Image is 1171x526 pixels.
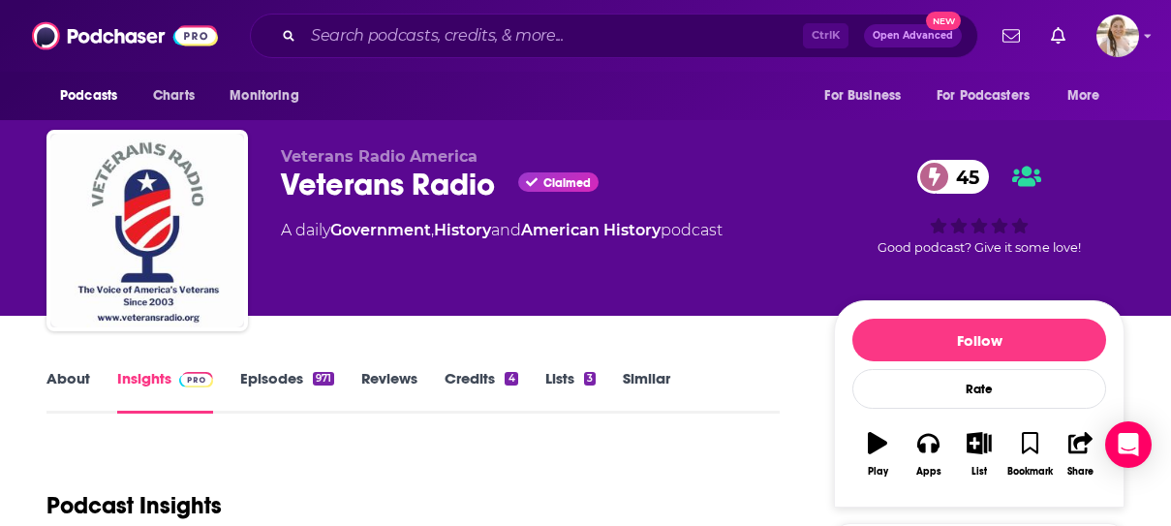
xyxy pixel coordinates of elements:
button: open menu [1054,77,1125,114]
button: Apps [903,419,953,489]
a: 45 [917,160,989,194]
button: open menu [216,77,324,114]
span: For Podcasters [937,82,1030,109]
span: More [1067,82,1100,109]
button: open menu [924,77,1058,114]
a: InsightsPodchaser Pro [117,369,213,414]
span: Claimed [543,178,591,188]
a: Reviews [361,369,417,414]
div: 971 [313,372,334,386]
a: Charts [140,77,206,114]
a: Episodes971 [240,369,334,414]
input: Search podcasts, credits, & more... [303,20,803,51]
span: Good podcast? Give it some love! [878,240,1081,255]
img: User Profile [1096,15,1139,57]
div: 4 [505,372,517,386]
button: open menu [811,77,925,114]
img: Veterans Radio [50,134,244,327]
span: Charts [153,82,195,109]
div: Search podcasts, credits, & more... [250,14,978,58]
div: A daily podcast [281,219,723,242]
div: Bookmark [1007,466,1053,478]
span: Podcasts [60,82,117,109]
a: Show notifications dropdown [995,19,1028,52]
span: 45 [937,160,989,194]
a: History [434,221,491,239]
button: open menu [46,77,142,114]
div: Open Intercom Messenger [1105,421,1152,468]
div: Apps [916,466,941,478]
span: Veterans Radio America [281,147,478,166]
span: and [491,221,521,239]
span: , [431,221,434,239]
img: Podchaser Pro [179,372,213,387]
span: For Business [824,82,901,109]
a: Government [330,221,431,239]
img: Podchaser - Follow, Share and Rate Podcasts [32,17,218,54]
div: Share [1067,466,1094,478]
div: Rate [852,369,1106,409]
div: Play [868,466,888,478]
button: Follow [852,319,1106,361]
a: American History [521,221,661,239]
a: Lists3 [545,369,596,414]
span: Ctrl K [803,23,848,48]
span: New [926,12,961,30]
button: List [954,419,1004,489]
a: Show notifications dropdown [1043,19,1073,52]
div: 3 [584,372,596,386]
span: Monitoring [230,82,298,109]
button: Open AdvancedNew [864,24,962,47]
button: Play [852,419,903,489]
a: Credits4 [445,369,517,414]
a: About [46,369,90,414]
div: 45Good podcast? Give it some love! [834,147,1125,267]
div: List [971,466,987,478]
span: Open Advanced [873,31,953,41]
span: Logged in as acquavie [1096,15,1139,57]
button: Share [1056,419,1106,489]
h1: Podcast Insights [46,491,222,520]
button: Bookmark [1004,419,1055,489]
a: Similar [623,369,670,414]
button: Show profile menu [1096,15,1139,57]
